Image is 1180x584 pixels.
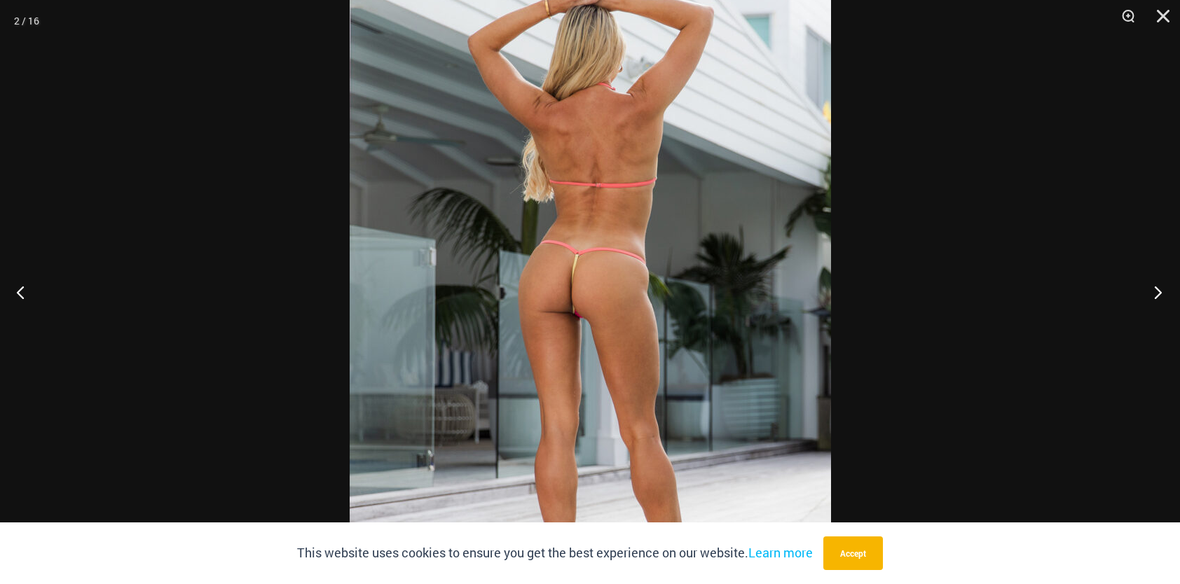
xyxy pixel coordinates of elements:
[823,536,883,570] button: Accept
[297,543,813,564] p: This website uses cookies to ensure you get the best experience on our website.
[14,11,39,32] div: 2 / 16
[748,544,813,561] a: Learn more
[1127,257,1180,327] button: Next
